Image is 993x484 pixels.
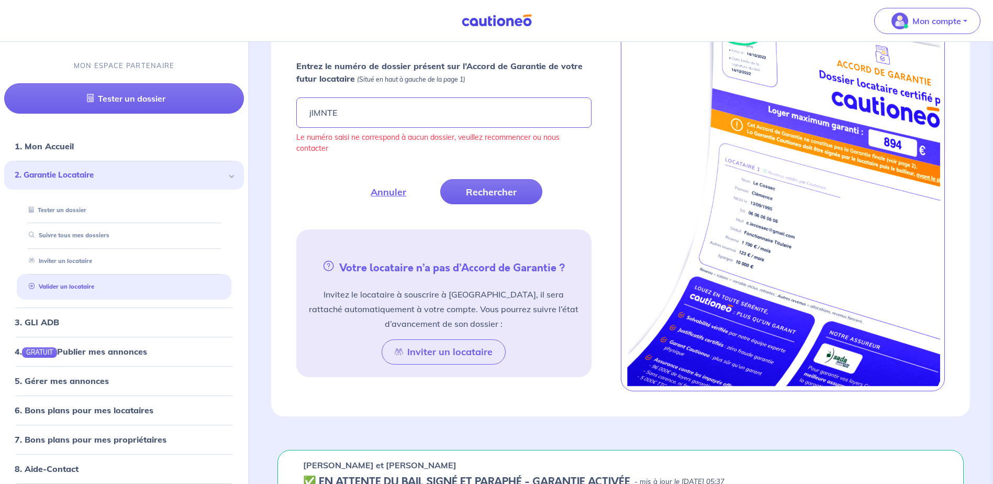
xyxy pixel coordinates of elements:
[874,8,980,34] button: illu_account_valid_menu.svgMon compte
[4,370,244,391] div: 5. Gérer mes annonces
[15,434,166,445] a: 7. Bons plans pour mes propriétaires
[17,278,231,295] div: Valider un locataire
[15,346,147,357] a: 4.GRATUITPublier mes annonces
[15,170,226,182] span: 2. Garantie Locataire
[74,61,175,71] p: MON ESPACE PARTENAIRE
[296,61,583,84] strong: Entrez le numéro de dossier présent sur l’Accord de Garantie de votre futur locataire
[15,317,59,327] a: 3. GLI ADB
[15,376,109,386] a: 5. Gérer mes annonces
[15,405,153,415] a: 6. Bons plans pour mes locataires
[357,75,465,83] em: (Situé en haut à gauche de la page 1)
[296,132,591,154] p: Le numéro saisi ne correspond à aucun dossier, veuillez recommencer ou nous contacter
[15,464,79,474] a: 8. Aide-Contact
[17,202,231,219] div: Tester un dossier
[4,458,244,479] div: 8. Aide-Contact
[912,15,961,27] p: Mon compte
[891,13,908,29] img: illu_account_valid_menu.svg
[4,400,244,421] div: 6. Bons plans pour mes locataires
[458,14,536,27] img: Cautioneo
[15,141,74,152] a: 1. Mon Accueil
[4,84,244,114] a: Tester un dossier
[17,227,231,245] div: Suivre tous mes dossiers
[296,97,591,128] input: Ex : 453678
[440,179,542,204] button: Rechercher
[25,283,94,290] a: Valider un locataire
[345,179,432,204] button: Annuler
[382,339,506,365] button: Inviter un locataire
[300,259,587,274] h5: Votre locataire n’a pas d’Accord de Garantie ?
[25,258,92,265] a: Inviter un locataire
[25,232,109,239] a: Suivre tous mes dossiers
[4,341,244,362] div: 4.GRATUITPublier mes annonces
[17,253,231,270] div: Inviter un locataire
[4,136,244,157] div: 1. Mon Accueil
[25,206,86,214] a: Tester un dossier
[4,312,244,333] div: 3. GLI ADB
[309,287,578,331] p: Invitez le locataire à souscrire à [GEOGRAPHIC_DATA], il sera rattaché automatiquement à votre co...
[4,429,244,450] div: 7. Bons plans pour mes propriétaires
[303,459,456,471] p: [PERSON_NAME] et [PERSON_NAME]
[4,161,244,190] div: 2. Garantie Locataire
